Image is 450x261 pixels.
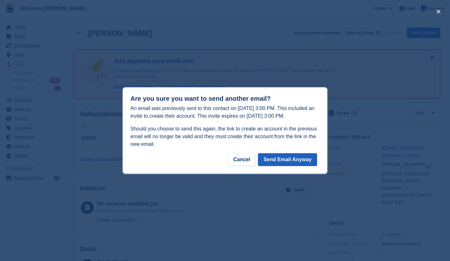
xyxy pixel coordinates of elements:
h1: Are you sure you want to send another email? [130,95,320,102]
div: Cancel [228,153,255,166]
p: Should you choose to send this again, the link to create an account in the previous email will no... [130,125,320,148]
button: close [433,6,444,17]
button: Send Email Anyway [258,153,317,166]
p: An email was previously sent to this contact on [DATE] 3:00 PM. This included an invite to create... [130,105,320,120]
